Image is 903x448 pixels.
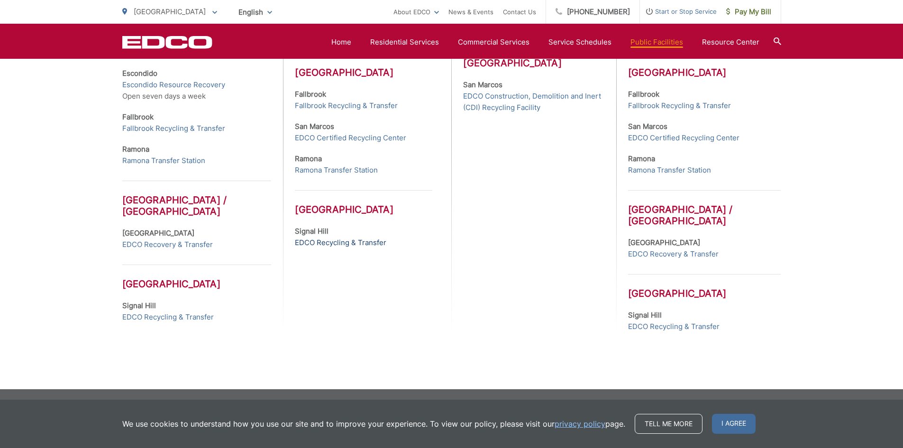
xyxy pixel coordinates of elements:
[122,68,272,102] p: Open seven days a week
[331,37,351,48] a: Home
[463,80,502,89] strong: San Marcos
[122,69,157,78] strong: Escondido
[134,7,206,16] span: [GEOGRAPHIC_DATA]
[231,4,279,20] span: English
[548,37,611,48] a: Service Schedules
[122,36,212,49] a: EDCD logo. Return to the homepage.
[555,418,605,430] a: privacy policy
[463,91,604,113] a: EDCO Construction, Demolition and Inert (CDI) Recycling Facility
[122,301,156,310] strong: Signal Hill
[628,100,731,111] a: Fallbrook Recycling & Transfer
[628,311,662,320] strong: Signal Hill
[295,154,322,163] strong: Ramona
[628,53,781,78] h3: [GEOGRAPHIC_DATA]
[295,237,386,248] a: EDCO Recycling & Transfer
[628,190,781,227] h3: [GEOGRAPHIC_DATA] / [GEOGRAPHIC_DATA]
[122,265,272,290] h3: [GEOGRAPHIC_DATA]
[628,165,711,176] a: Ramona Transfer Station
[122,79,225,91] a: Escondido Resource Recovery
[295,100,398,111] a: Fallbrook Recycling & Transfer
[122,239,213,250] a: EDCO Recovery & Transfer
[630,37,683,48] a: Public Facilities
[122,145,149,154] strong: Ramona
[726,6,771,18] span: Pay My Bill
[712,414,756,434] span: I agree
[122,418,625,430] p: We use cookies to understand how you use our site and to improve your experience. To view our pol...
[122,229,194,238] strong: [GEOGRAPHIC_DATA]
[122,311,214,323] a: EDCO Recycling & Transfer
[628,132,739,144] a: EDCO Certified Recycling Center
[628,248,719,260] a: EDCO Recovery & Transfer
[122,112,154,121] strong: Fallbrook
[628,122,667,131] strong: San Marcos
[370,37,439,48] a: Residential Services
[393,6,439,18] a: About EDCO
[295,227,328,236] strong: Signal Hill
[295,132,406,144] a: EDCO Certified Recycling Center
[122,123,225,134] a: Fallbrook Recycling & Transfer
[122,181,272,217] h3: [GEOGRAPHIC_DATA] / [GEOGRAPHIC_DATA]
[628,321,720,332] a: EDCO Recycling & Transfer
[628,274,781,299] h3: [GEOGRAPHIC_DATA]
[122,155,205,166] a: Ramona Transfer Station
[295,53,432,78] h3: [GEOGRAPHIC_DATA]
[702,37,759,48] a: Resource Center
[295,190,432,215] h3: [GEOGRAPHIC_DATA]
[628,238,700,247] strong: [GEOGRAPHIC_DATA]
[635,414,702,434] a: Tell me more
[503,6,536,18] a: Contact Us
[295,165,378,176] a: Ramona Transfer Station
[458,37,529,48] a: Commercial Services
[448,6,493,18] a: News & Events
[295,122,334,131] strong: San Marcos
[628,154,655,163] strong: Ramona
[295,90,326,99] strong: Fallbrook
[628,90,659,99] strong: Fallbrook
